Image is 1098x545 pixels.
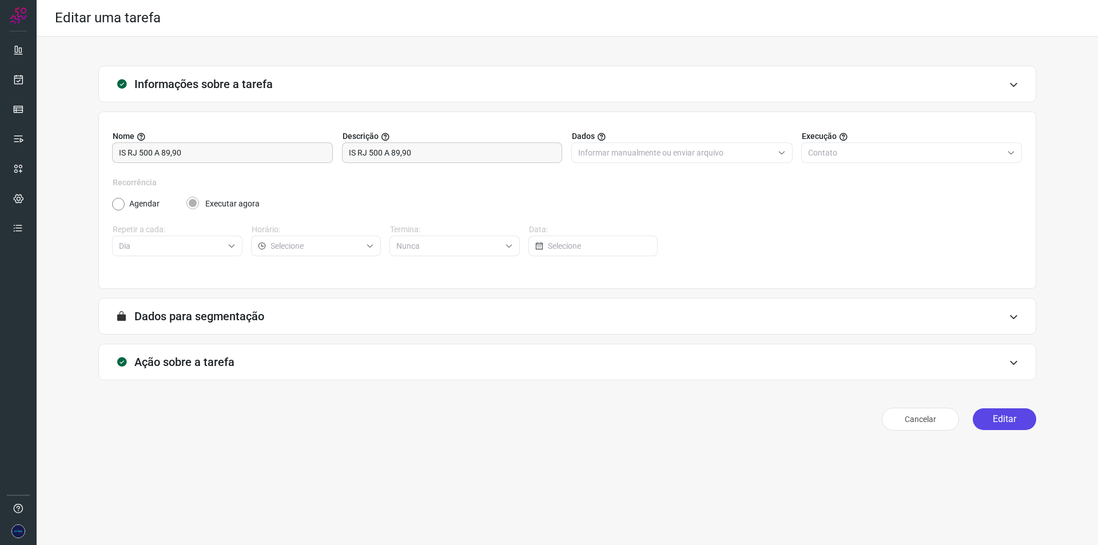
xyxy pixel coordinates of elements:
label: Agendar [129,198,160,210]
input: Selecione [396,236,500,256]
h3: Dados para segmentação [134,309,264,323]
input: Selecione o tipo de envio [578,143,773,162]
label: Horário: [252,224,381,236]
h2: Editar uma tarefa [55,10,161,26]
input: Selecione o tipo de envio [808,143,1003,162]
span: Nome [113,130,134,142]
label: Termina: [390,224,520,236]
span: Execução [802,130,837,142]
span: Descrição [343,130,379,142]
h3: Informações sobre a tarefa [134,77,273,91]
label: Recorrência [113,177,1022,189]
img: Logo [10,7,27,24]
input: Digite o nome para a sua tarefa. [119,143,326,162]
label: Executar agora [205,198,260,210]
label: Data: [529,224,659,236]
input: Selecione [270,236,362,256]
input: Forneça uma breve descrição da sua tarefa. [349,143,556,162]
h3: Ação sobre a tarefa [134,355,234,369]
img: ec3b18c95a01f9524ecc1107e33c14f6.png [11,524,25,538]
input: Selecione [119,236,223,256]
button: Editar [973,408,1036,430]
button: Cancelar [882,408,959,431]
input: Selecione [548,236,651,256]
label: Repetir a cada: [113,224,242,236]
span: Dados [572,130,595,142]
